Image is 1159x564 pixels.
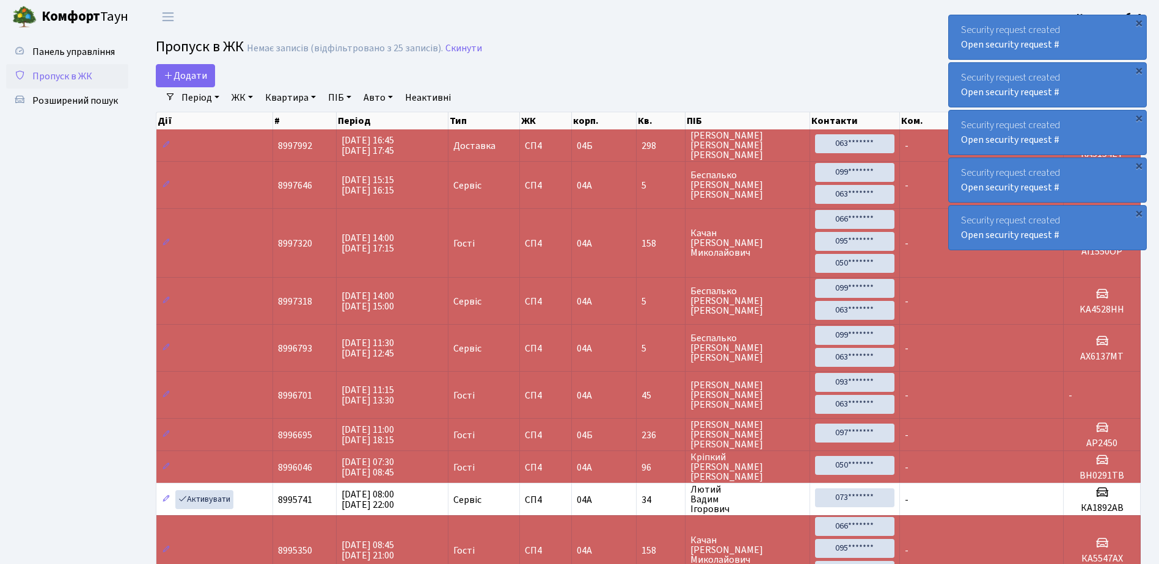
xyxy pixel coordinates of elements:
[1069,351,1135,363] h5: AX6137MT
[453,495,481,505] span: Сервіс
[642,141,681,151] span: 298
[278,139,312,153] span: 8997992
[342,538,394,562] span: [DATE] 08:45 [DATE] 21:00
[156,64,215,87] a: Додати
[642,463,681,472] span: 96
[905,237,909,250] span: -
[1133,112,1145,124] div: ×
[6,89,128,113] a: Розширений пошук
[453,239,475,248] span: Гості
[6,64,128,89] a: Пропуск в ЖК
[525,141,566,151] span: СП4
[525,391,566,400] span: СП4
[690,452,805,482] span: Кріпкий [PERSON_NAME] [PERSON_NAME]
[690,286,805,316] span: Беспалько [PERSON_NAME] [PERSON_NAME]
[453,391,475,400] span: Гості
[1069,470,1135,482] h5: BH0291TB
[278,389,312,402] span: 8996701
[642,495,681,505] span: 34
[156,36,244,57] span: Пропуск в ЖК
[642,344,681,353] span: 5
[453,463,475,472] span: Гості
[177,87,224,108] a: Період
[905,389,909,402] span: -
[342,383,394,407] span: [DATE] 11:15 [DATE] 13:30
[577,461,592,474] span: 04А
[32,45,115,59] span: Панель управління
[278,342,312,355] span: 8996793
[905,295,909,308] span: -
[690,333,805,363] span: Беспалько [PERSON_NAME] [PERSON_NAME]
[642,546,681,555] span: 158
[949,110,1146,154] div: Security request created
[32,70,92,83] span: Пропуск в ЖК
[453,344,481,353] span: Сервіс
[273,112,337,129] th: #
[642,391,681,400] span: 45
[690,131,805,160] span: [PERSON_NAME] [PERSON_NAME] [PERSON_NAME]
[1133,207,1145,219] div: ×
[577,179,592,192] span: 04А
[342,336,394,360] span: [DATE] 11:30 [DATE] 12:45
[453,430,475,440] span: Гості
[577,295,592,308] span: 04А
[690,170,805,200] span: Беспалько [PERSON_NAME] [PERSON_NAME]
[342,173,394,197] span: [DATE] 15:15 [DATE] 16:15
[525,181,566,190] span: СП4
[42,7,128,27] span: Таун
[175,490,233,509] a: Активувати
[342,134,394,157] span: [DATE] 16:45 [DATE] 17:45
[690,485,805,514] span: Лютий Вадим Ігорович
[278,461,312,474] span: 8996046
[453,181,481,190] span: Сервіс
[1077,10,1144,24] a: Консьєрж б. 4.
[949,15,1146,59] div: Security request created
[810,112,900,129] th: Контакти
[1069,438,1135,449] h5: АР2450
[42,7,100,26] b: Комфорт
[453,297,481,306] span: Сервіс
[247,43,443,54] div: Немає записів (відфільтровано з 25 записів).
[949,63,1146,107] div: Security request created
[153,7,183,27] button: Переключити навігацію
[445,43,482,54] a: Скинути
[905,179,909,192] span: -
[905,342,909,355] span: -
[690,380,805,410] span: [PERSON_NAME] [PERSON_NAME] [PERSON_NAME]
[577,237,592,250] span: 04А
[900,112,1064,129] th: Ком.
[690,228,805,258] span: Качан [PERSON_NAME] Миколайович
[905,493,909,507] span: -
[642,239,681,248] span: 158
[577,139,593,153] span: 04Б
[32,94,118,107] span: Розширений пошук
[905,139,909,153] span: -
[260,87,321,108] a: Квартира
[1069,246,1135,258] h5: АІ1550ОР
[949,206,1146,250] div: Security request created
[278,493,312,507] span: 8995741
[905,544,909,557] span: -
[525,463,566,472] span: СП4
[448,112,521,129] th: Тип
[577,544,592,557] span: 04А
[453,546,475,555] span: Гості
[520,112,572,129] th: ЖК
[961,133,1059,146] a: Open security request #
[961,228,1059,242] a: Open security request #
[690,420,805,449] span: [PERSON_NAME] [PERSON_NAME] [PERSON_NAME]
[1133,16,1145,29] div: ×
[686,112,810,129] th: ПІБ
[961,85,1059,99] a: Open security request #
[1069,389,1072,402] span: -
[337,112,448,129] th: Період
[577,389,592,402] span: 04А
[1069,502,1135,514] h5: КА1892АВ
[961,181,1059,194] a: Open security request #
[453,141,495,151] span: Доставка
[961,38,1059,51] a: Open security request #
[577,493,592,507] span: 04А
[278,544,312,557] span: 8995350
[525,546,566,555] span: СП4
